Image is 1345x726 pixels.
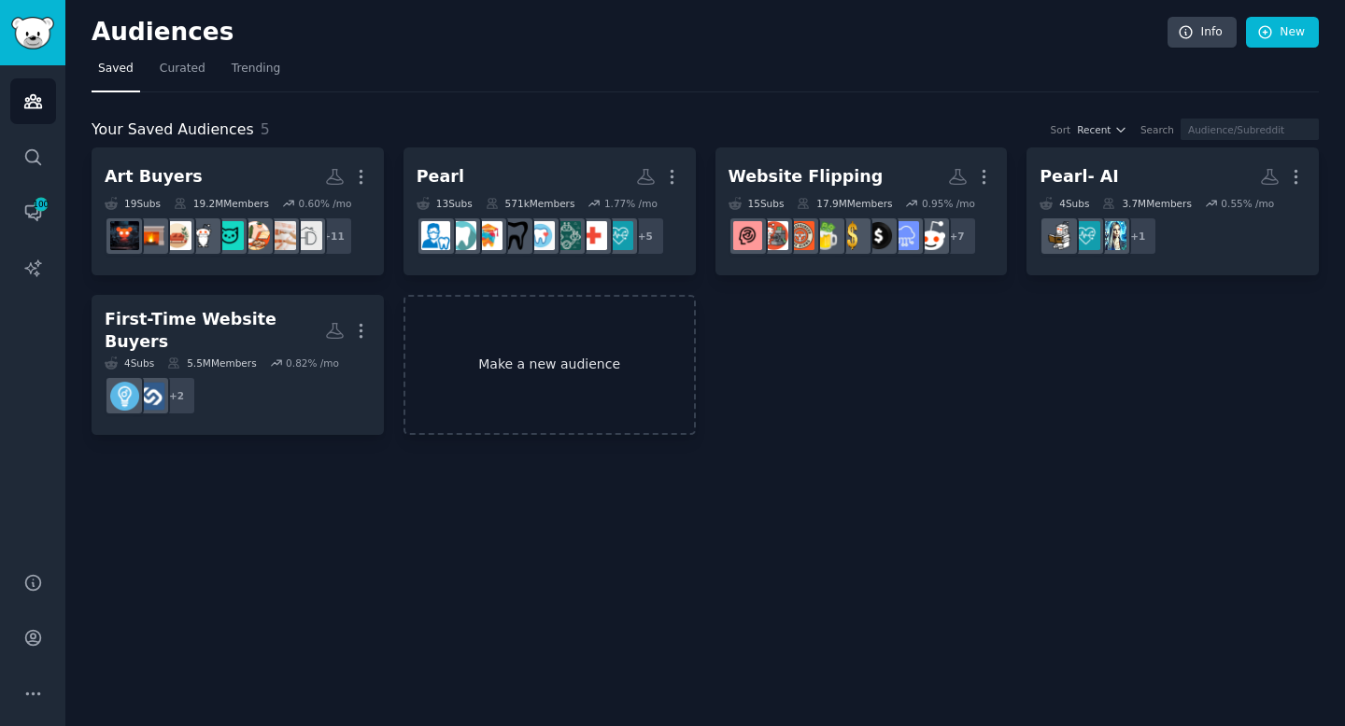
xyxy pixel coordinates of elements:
a: Art Buyers19Subs19.2MMembers0.60% /mo+11homedesignInteriorDesignHacksCozyPlacesfemalelivingspaceB... [92,147,384,275]
img: Entrepreneur [110,382,139,411]
img: interiordesignideas [136,221,165,250]
div: 571k Members [486,197,575,210]
span: Curated [160,61,205,77]
div: 0.60 % /mo [298,197,351,210]
span: 100 [33,198,50,211]
img: MakingMoneyTips [838,221,867,250]
img: SaaS [890,221,919,250]
div: 4 Sub s [105,356,154,370]
div: Sort [1051,123,1071,136]
a: Trending [225,54,287,92]
div: First-Time Website Buyers [105,308,325,354]
img: InteriorDesignHacks [267,221,296,250]
div: 0.55 % /mo [1221,197,1274,210]
div: Pearl [417,165,464,188]
a: Curated [153,54,212,92]
button: Recent [1077,123,1127,136]
img: askdentists [421,221,450,250]
img: automation [1097,221,1126,250]
img: WebsiteFlipping [733,221,762,250]
div: + 2 [157,376,196,415]
span: 5 [261,120,270,138]
span: Recent [1077,123,1111,136]
div: 4 Sub s [1040,197,1089,210]
img: HealthTech [1071,221,1100,250]
div: Pearl- AI [1040,165,1119,188]
div: 1.77 % /mo [604,197,658,210]
div: 17.9M Members [797,197,892,210]
div: + 11 [314,216,353,256]
div: 19 Sub s [105,197,161,210]
img: sales [916,221,945,250]
div: Art Buyers [105,165,203,188]
h2: Audiences [92,18,1168,48]
img: wallart [110,221,139,250]
a: First-Time Website Buyers4Subs5.5MMembers0.82% /mo+2FlippaEntrepreneur [92,295,384,436]
div: 13 Sub s [417,197,473,210]
img: GummySearch logo [11,17,54,49]
div: Website Flipping [729,165,884,188]
img: MachineLearning [1045,221,1074,250]
div: 19.2M Members [174,197,269,210]
img: healthcare [578,221,607,250]
img: MedicalDevices [552,221,581,250]
div: + 1 [1118,216,1157,256]
img: interiordecorating [163,221,191,250]
input: Audience/Subreddit [1181,119,1319,140]
img: HealthTech [604,221,633,250]
div: 5.5M Members [167,356,256,370]
img: DentalSchool [474,221,503,250]
a: Pearl13Subs571kMembers1.77% /mo+5HealthTechhealthcareMedicalDevicesTeethcareDentalAssistantDental... [403,147,696,275]
img: BuyItForLife [189,221,218,250]
a: Saved [92,54,140,92]
img: Flippa [136,382,165,411]
a: New [1246,17,1319,49]
div: Search [1140,123,1174,136]
a: Pearl- AI4Subs3.7MMembers0.55% /mo+1automationHealthTechMachineLearning [1026,147,1319,275]
img: femalelivingspace [215,221,244,250]
img: DentalAssistant [500,221,529,250]
div: 15 Sub s [729,197,785,210]
img: homedesign [293,221,322,250]
a: Website Flipping15Subs17.9MMembers0.95% /mo+7salesSaaSsidehustleMakingMoneyTipsbeermoneyEntrepren... [715,147,1008,275]
img: Teethcare [526,221,555,250]
img: CozyPlaces [241,221,270,250]
img: passive_income [759,221,788,250]
div: + 7 [938,216,977,256]
div: + 5 [626,216,665,256]
span: Saved [98,61,134,77]
img: DentalHygiene [447,221,476,250]
img: EntrepreneurRideAlong [786,221,814,250]
a: Info [1168,17,1237,49]
div: 0.82 % /mo [286,356,339,370]
a: 100 [10,189,56,235]
span: Your Saved Audiences [92,119,254,142]
div: 0.95 % /mo [922,197,975,210]
img: sidehustle [864,221,893,250]
div: 3.7M Members [1102,197,1191,210]
a: Make a new audience [403,295,696,436]
span: Trending [232,61,280,77]
img: beermoney [812,221,841,250]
